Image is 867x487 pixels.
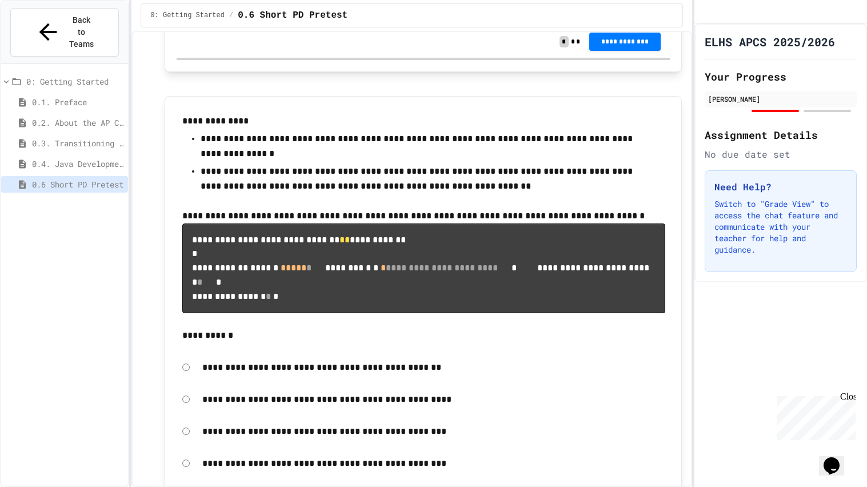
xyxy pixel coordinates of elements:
h1: ELHS APCS 2025/2026 [705,34,835,50]
span: 0.1. Preface [32,96,123,108]
span: 0.4. Java Development Environments [32,158,123,170]
h2: Your Progress [705,69,857,85]
div: [PERSON_NAME] [708,94,853,104]
p: Switch to "Grade View" to access the chat feature and communicate with your teacher for help and ... [714,198,847,256]
h2: Assignment Details [705,127,857,143]
span: 0.3. Transitioning from AP CSP to AP CSA [32,137,123,149]
div: No due date set [705,147,857,161]
span: 0: Getting Started [26,75,123,87]
span: 0: Getting Started [150,11,225,20]
iframe: chat widget [772,392,856,440]
span: 0.6 Short PD Pretest [238,9,347,22]
span: 0.6 Short PD Pretest [32,178,123,190]
div: Chat with us now!Close [5,5,79,73]
iframe: chat widget [819,441,856,476]
span: Back to Teams [68,14,95,50]
span: 0.2. About the AP CSA Exam [32,117,123,129]
h3: Need Help? [714,180,847,194]
span: / [229,11,233,20]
